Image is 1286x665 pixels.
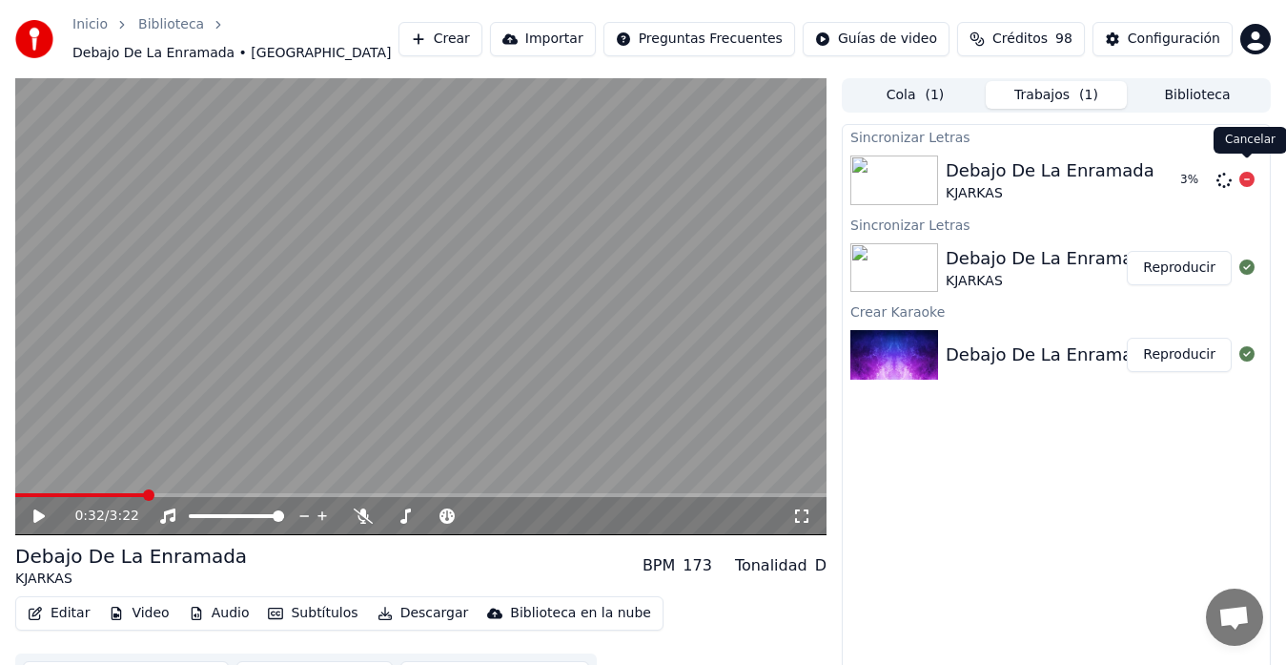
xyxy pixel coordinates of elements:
div: 173 [683,554,712,577]
button: Biblioteca [1127,81,1268,109]
div: Sincronizar Letras [843,125,1270,148]
button: Configuración [1092,22,1233,56]
button: Subtítulos [260,600,365,627]
div: KJARKAS [946,184,1154,203]
div: KJARKAS [946,272,1154,291]
div: BPM [643,554,675,577]
nav: breadcrumb [72,15,398,63]
button: Importar [490,22,596,56]
button: Reproducir [1127,251,1232,285]
div: / [74,507,120,526]
div: Sincronizar Letras [843,213,1270,236]
button: Editar [20,600,97,627]
span: ( 1 ) [925,86,944,105]
div: Biblioteca en la nube [510,604,651,623]
button: Trabajos [986,81,1127,109]
div: Configuración [1128,30,1220,49]
button: Créditos98 [957,22,1085,56]
span: Créditos [992,30,1048,49]
div: Debajo De La Enramada [946,157,1154,184]
div: Chat abierto [1206,589,1263,646]
div: Debajo De La Enramada [15,543,247,570]
span: ( 1 ) [1079,86,1098,105]
div: Debajo De La Enramada [946,245,1154,272]
button: Video [101,600,176,627]
span: 0:32 [74,507,104,526]
div: Tonalidad [735,554,807,577]
div: Crear Karaoke [843,300,1270,322]
button: Cola [845,81,986,109]
div: D [815,554,827,577]
span: 98 [1055,30,1072,49]
a: Inicio [72,15,108,34]
span: 3:22 [110,507,139,526]
span: Debajo De La Enramada • [GEOGRAPHIC_DATA] [72,44,392,63]
button: Reproducir [1127,338,1232,372]
div: 3 % [1180,173,1209,188]
button: Audio [181,600,257,627]
div: Debajo De La Enramada KJARKAS [946,342,1233,368]
button: Descargar [370,600,477,627]
button: Guías de video [803,22,949,56]
button: Crear [398,22,482,56]
button: Preguntas Frecuentes [603,22,795,56]
a: Biblioteca [138,15,204,34]
div: KJARKAS [15,570,247,589]
img: youka [15,20,53,58]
